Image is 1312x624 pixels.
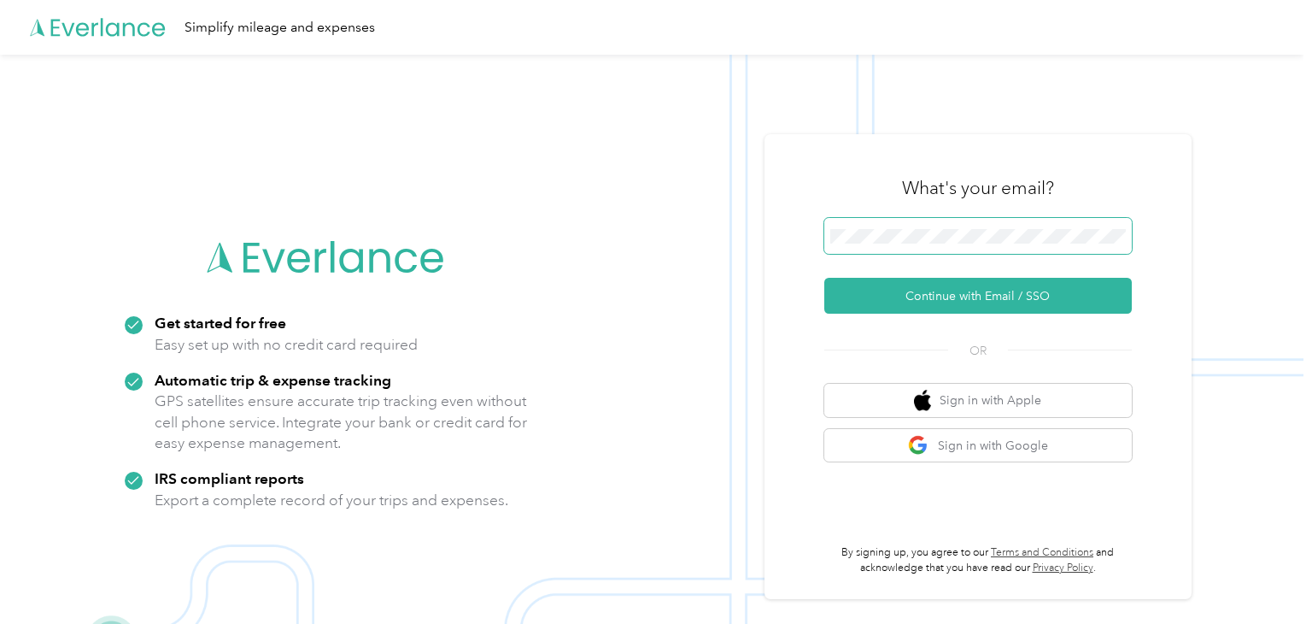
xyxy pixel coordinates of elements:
[155,314,286,332] strong: Get started for free
[155,490,508,511] p: Export a complete record of your trips and expenses.
[824,384,1132,417] button: apple logoSign in with Apple
[914,390,931,411] img: apple logo
[948,342,1008,360] span: OR
[184,17,375,38] div: Simplify mileage and expenses
[1033,562,1093,574] a: Privacy Policy
[155,371,391,389] strong: Automatic trip & expense tracking
[155,469,304,487] strong: IRS compliant reports
[824,278,1132,314] button: Continue with Email / SSO
[991,546,1093,559] a: Terms and Conditions
[902,176,1054,200] h3: What's your email?
[155,334,418,356] p: Easy set up with no credit card required
[824,429,1132,462] button: google logoSign in with Google
[908,435,929,456] img: google logo
[155,391,528,454] p: GPS satellites ensure accurate trip tracking even without cell phone service. Integrate your bank...
[824,545,1132,575] p: By signing up, you agree to our and acknowledge that you have read our .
